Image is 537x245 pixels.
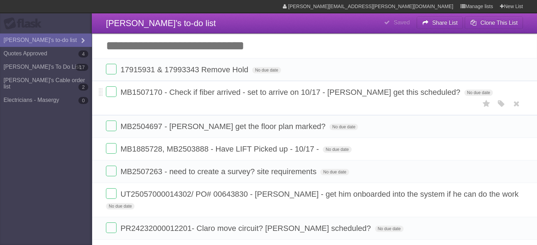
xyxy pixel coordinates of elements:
span: No due date [252,67,281,73]
div: Flask [4,17,46,30]
button: Share List [417,17,463,29]
button: Clone This List [465,17,523,29]
span: 17915931 & 17993343 Remove Hold [120,65,250,74]
span: PR24232000012201- Claro move circuit? [PERSON_NAME] scheduled? [120,224,372,233]
span: MB2507263 - need to create a survey? site requirements [120,167,318,176]
label: Star task [480,98,493,110]
label: Done [106,143,117,154]
label: Done [106,64,117,74]
span: No due date [323,146,351,153]
b: 0 [78,97,88,104]
span: No due date [106,203,135,209]
label: Done [106,121,117,131]
span: MB1507170 - Check if fiber arrived - set to arrive on 10/17 - [PERSON_NAME] get this scheduled? [120,88,462,97]
label: Done [106,86,117,97]
span: No due date [329,124,358,130]
b: Clone This List [480,20,518,26]
span: [PERSON_NAME]'s to-do list [106,18,216,28]
b: Saved [394,19,410,25]
span: No due date [375,226,404,232]
label: Done [106,188,117,199]
span: No due date [464,90,493,96]
span: MB1885728, MB2503888 - Have LIFT Picked up - 10/17 - [120,145,321,153]
span: No due date [320,169,349,175]
span: MB2504697 - [PERSON_NAME] get the floor plan marked? [120,122,327,131]
b: Share List [432,20,458,26]
span: UT25057000014302/ PO# 00643830 - [PERSON_NAME] - get him onboarded into the system if he can do t... [120,190,520,198]
b: 2 [78,84,88,91]
b: 17 [76,64,88,71]
label: Done [106,166,117,176]
label: Done [106,222,117,233]
b: 4 [78,50,88,57]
